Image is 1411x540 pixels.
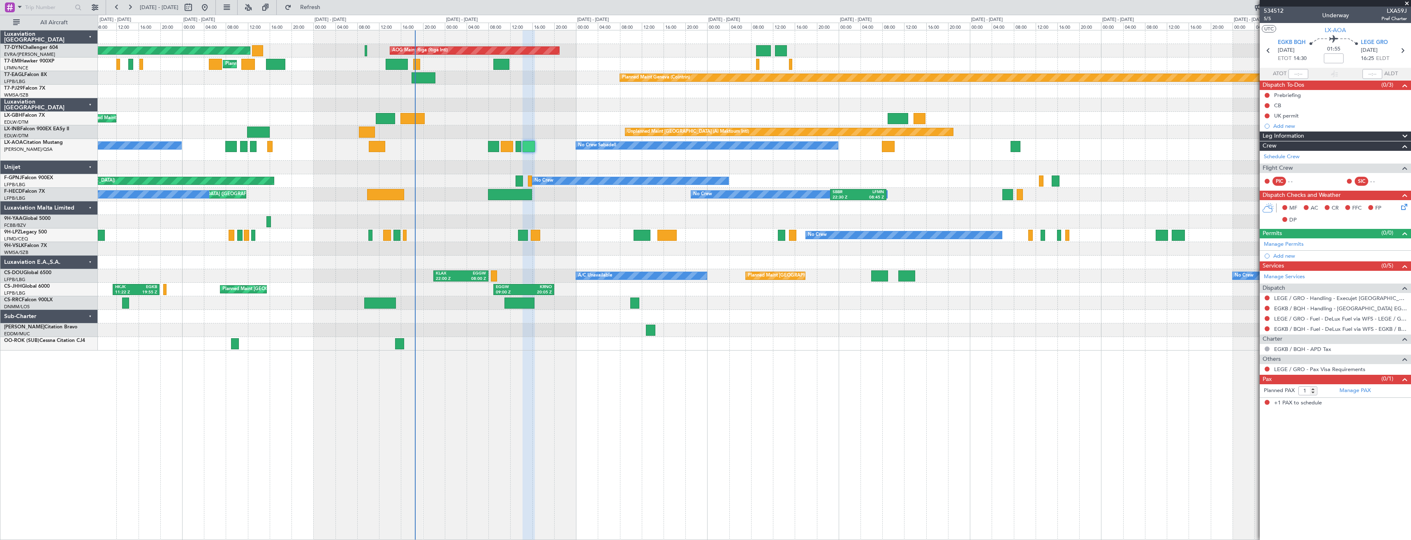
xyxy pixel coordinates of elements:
span: LX-GBH [4,113,22,118]
a: WMSA/SZB [4,92,28,98]
span: CS-JHH [4,284,22,289]
div: 00:00 [182,23,204,30]
div: 00:00 [1101,23,1123,30]
div: 16:00 [1057,23,1079,30]
span: F-GPNJ [4,175,22,180]
span: 534512 [1264,7,1284,15]
span: Dispatch Checks and Weather [1263,191,1341,200]
div: 12:00 [510,23,532,30]
span: FP [1375,204,1381,212]
span: 5/5 [1264,15,1284,22]
a: LFPB/LBG [4,195,25,201]
a: LFMN/NCE [4,65,28,71]
div: PIC [1272,177,1286,186]
div: No Crew [808,229,827,241]
a: CS-RRCFalcon 900LX [4,298,53,302]
a: T7-PJ29Falcon 7X [4,86,45,91]
div: 08:00 [1145,23,1167,30]
div: CB [1274,102,1281,109]
a: F-HECDFalcon 7X [4,189,45,194]
div: 08:00 [357,23,379,30]
div: 08:00 [751,23,773,30]
a: LFPB/LBG [4,277,25,283]
span: Dispatch [1263,284,1285,293]
a: Manage Permits [1264,240,1304,249]
div: 08:00 [882,23,904,30]
span: LX-AOA [4,140,23,145]
div: KRNO [524,284,552,290]
a: [PERSON_NAME]/QSA [4,146,53,152]
div: [DATE] - [DATE] [183,16,215,23]
span: FFC [1352,204,1362,212]
a: EDDM/MUC [4,331,30,337]
div: 12:00 [773,23,795,30]
button: UTC [1262,25,1276,32]
div: [DATE] - [DATE] [577,16,609,23]
div: 16:00 [139,23,160,30]
span: EGKB BQH [1278,39,1306,47]
span: CS-DOU [4,270,23,275]
div: 04:00 [335,23,357,30]
span: F-HECD [4,189,22,194]
div: - - [1370,178,1389,185]
div: [DATE] - [DATE] [840,16,872,23]
div: Prebriefing [1274,92,1301,99]
span: T7-EAGL [4,72,24,77]
button: Refresh [281,1,330,14]
div: 12:00 [904,23,926,30]
div: 12:00 [1167,23,1189,30]
div: SIC [1355,177,1368,186]
span: All Aircraft [21,20,87,25]
a: EVRA/[PERSON_NAME] [4,51,55,58]
div: 16:00 [664,23,685,30]
div: 08:00 [95,23,116,30]
a: [PERSON_NAME]Citation Bravo [4,325,77,330]
div: 08:00 Z [461,276,486,282]
div: 22:30 Z [833,195,858,201]
input: Trip Number [25,1,72,14]
div: 16:00 [1189,23,1210,30]
div: 12:00 [642,23,664,30]
span: DP [1289,216,1297,224]
a: EDLW/DTM [4,119,28,125]
span: [DATE] [1361,46,1378,55]
div: 08:00 [620,23,642,30]
span: ETOT [1278,55,1291,63]
a: Manage PAX [1339,387,1371,395]
a: LFPB/LBG [4,182,25,188]
a: EGKB / BQH - Handling - [GEOGRAPHIC_DATA] EGKB / [GEOGRAPHIC_DATA] [1274,305,1407,312]
div: 08:45 Z [858,195,884,201]
a: EDLW/DTM [4,133,28,139]
div: 04:00 [729,23,751,30]
div: 20:00 [1079,23,1101,30]
div: No Crew [693,188,712,201]
div: 20:00 [817,23,839,30]
div: [DATE] - [DATE] [99,16,131,23]
a: Schedule Crew [1264,153,1300,161]
a: 9H-VSLKFalcon 7X [4,243,47,248]
a: CS-JHHGlobal 6000 [4,284,50,289]
span: ALDT [1384,70,1398,78]
span: Others [1263,355,1281,364]
div: Planned Maint [GEOGRAPHIC_DATA] ([GEOGRAPHIC_DATA]) [222,283,352,295]
div: 00:00 [445,23,467,30]
a: Manage Services [1264,273,1305,281]
a: LFMD/CEQ [4,236,28,242]
span: Pax [1263,375,1272,384]
div: 16:00 [795,23,817,30]
a: F-GPNJFalcon 900EX [4,175,53,180]
span: Services [1263,261,1284,271]
span: Dispatch To-Dos [1263,81,1304,90]
span: OO-ROK (SUB) [4,338,39,343]
a: LX-GBHFalcon 7X [4,113,45,118]
div: 04:00 [1123,23,1145,30]
span: 9H-LPZ [4,230,21,235]
div: 20:00 [291,23,313,30]
span: MF [1289,204,1297,212]
div: Planned Maint Geneva (Cointrin) [622,72,690,84]
div: 19:55 Z [136,290,157,295]
div: 00:00 [839,23,860,30]
div: 11:22 Z [115,290,136,295]
div: 04:00 [204,23,226,30]
span: (0/0) [1381,228,1393,237]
